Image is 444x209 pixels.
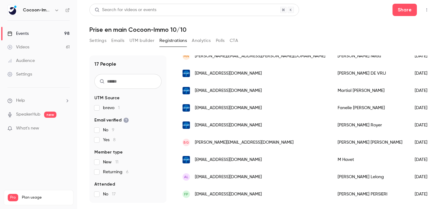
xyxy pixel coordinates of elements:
div: [PERSON_NAME] Neau [331,47,409,65]
div: [DATE] [409,117,440,134]
div: Fanelie [PERSON_NAME] [331,99,409,117]
span: brevo [103,105,120,111]
img: laforet.com [183,121,190,129]
div: Videos [7,44,29,50]
a: SpeakerHub [16,111,40,118]
span: Help [16,97,25,104]
span: Attended [94,181,115,187]
span: 17 [112,192,116,196]
div: Settings [7,71,32,77]
span: 9 [112,128,114,132]
div: [DATE] [409,168,440,186]
button: Emails [111,36,124,46]
div: [PERSON_NAME] Royer [331,117,409,134]
div: [DATE] [409,151,440,168]
span: Yes [103,137,116,143]
div: [PERSON_NAME] PERSIERI [331,186,409,203]
div: [PERSON_NAME] DE VRIJ [331,65,409,82]
span: [EMAIL_ADDRESS][DOMAIN_NAME] [195,70,262,77]
img: Cocoon-Immo [8,5,18,15]
span: [EMAIL_ADDRESS][DOMAIN_NAME] [195,157,262,163]
span: Returning [103,169,129,175]
span: [EMAIL_ADDRESS][DOMAIN_NAME] [195,105,262,111]
div: [PERSON_NAME] [PERSON_NAME] [331,134,409,151]
img: laforet.com [183,104,190,112]
div: Audience [7,58,35,64]
div: [DATE] [409,65,440,82]
img: laforet.com [183,87,190,94]
span: AL [184,174,188,180]
h6: Cocoon-Immo [23,7,52,13]
span: bg [183,140,189,145]
button: Registrations [159,36,187,46]
span: [PERSON_NAME][EMAIL_ADDRESS][DOMAIN_NAME] [195,139,294,146]
span: New [103,159,118,165]
div: [DATE] [409,134,440,151]
span: Pro [8,194,18,201]
button: UTM builder [129,36,154,46]
h1: 17 People [94,60,116,68]
button: Polls [216,36,225,46]
li: help-dropdown-opener [7,97,70,104]
span: UTM Source [94,95,120,101]
img: laforet.com [183,156,190,163]
span: [PERSON_NAME][EMAIL_ADDRESS][PERSON_NAME][DOMAIN_NAME] [195,53,325,59]
span: MN [183,53,189,59]
span: [EMAIL_ADDRESS][DOMAIN_NAME] [195,88,262,94]
span: No [103,191,116,197]
div: [PERSON_NAME] Lelong [331,168,409,186]
button: CTA [230,36,238,46]
h1: Prise en main Cocoon-Immo 10/10 [89,26,432,33]
span: new [44,112,56,118]
div: [DATE] [409,47,440,65]
div: M Havet [331,151,409,168]
span: 11 [115,160,118,164]
span: No [103,127,114,133]
span: Member type [94,149,123,155]
div: [DATE] [409,82,440,99]
span: [EMAIL_ADDRESS][DOMAIN_NAME] [195,174,262,180]
button: Share [393,4,417,16]
img: laforet.com [183,70,190,77]
span: Plan usage [22,195,69,200]
span: FP [184,191,188,197]
span: [EMAIL_ADDRESS][DOMAIN_NAME] [195,191,262,198]
span: 8 [113,138,116,142]
div: Martial [PERSON_NAME] [331,82,409,99]
button: Settings [89,36,106,46]
button: Analytics [192,36,211,46]
div: [DATE] [409,186,440,203]
span: What's new [16,125,39,132]
div: Events [7,31,29,37]
span: 1 [118,106,120,110]
div: Search for videos or events [95,7,156,13]
span: [EMAIL_ADDRESS][DOMAIN_NAME] [195,122,262,129]
span: Email verified [94,117,129,123]
span: 6 [126,170,129,174]
div: [DATE] [409,99,440,117]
